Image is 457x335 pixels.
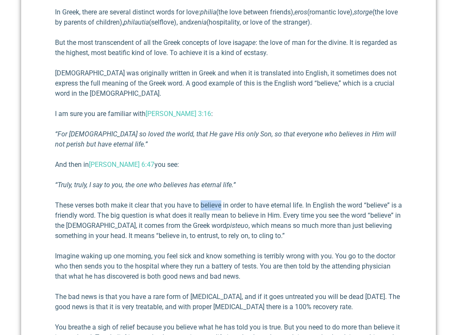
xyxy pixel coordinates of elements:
[238,39,256,47] em: agape
[55,200,402,241] p: These verses both make it clear that you have to believe in order to have eternal life. In Englis...
[354,8,372,16] em: storge
[55,68,402,99] p: [DEMOGRAPHIC_DATA] was originally written in Greek and when it is translated into English, it som...
[55,292,402,312] p: The bad news is that you have a rare form of [MEDICAL_DATA], and if it goes untreated you will be...
[146,110,211,118] a: [PERSON_NAME] 3:16
[55,181,236,189] em: “Truly, truly, I say to you, the one who believes has eternal life.”
[55,38,402,58] p: But the most transcendent of all the Greek concepts of love is : the love of man for the divine. ...
[191,18,206,26] em: xenia
[226,221,248,230] em: pisteuo
[124,18,149,26] em: philautia
[295,8,307,16] em: eros
[89,161,154,169] a: [PERSON_NAME] 6:47
[55,109,402,119] p: I am sure you are familiar with :
[200,8,216,16] em: philia
[55,7,402,28] p: In Greek, there are several distinct words for love: (the love between friends), (romantic love),...
[55,160,402,170] p: And then in you see:
[55,251,402,282] p: Imagine waking up one morning, you feel sick and know something is terribly wrong with you. You g...
[55,130,396,148] em: “For [DEMOGRAPHIC_DATA] so loved the world, that He gave His only Son, so that everyone who belie...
